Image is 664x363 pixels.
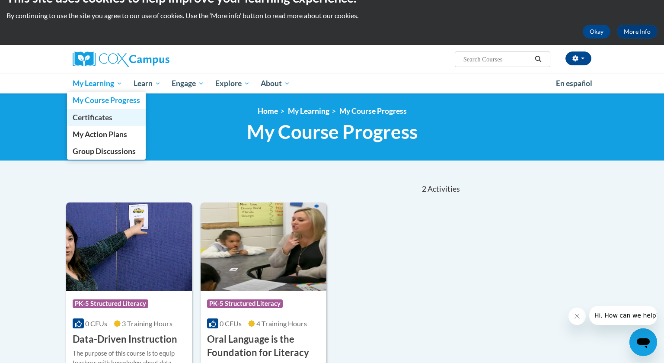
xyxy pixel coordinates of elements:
iframe: Message from company [589,306,657,325]
a: About [255,74,296,93]
a: En español [550,74,598,93]
a: Certificates [67,109,146,126]
a: Learn [128,74,166,93]
a: Home [258,106,278,116]
a: My Course Progress [339,106,407,116]
span: Group Discussions [73,147,136,156]
span: My Course Progress [73,96,140,105]
button: Account Settings [565,51,591,65]
a: Engage [166,74,210,93]
button: Search [532,54,545,64]
div: Main menu [60,74,604,93]
span: 0 CEUs [220,319,242,328]
a: My Course Progress [67,92,146,109]
iframe: Close message [568,308,586,325]
span: 3 Training Hours [122,319,172,328]
h3: Oral Language is the Foundation for Literacy [207,333,320,360]
a: My Learning [288,106,329,116]
a: My Learning [67,74,128,93]
span: 2 [422,184,426,194]
a: Explore [210,74,255,93]
span: PK-5 Structured Literacy [73,299,148,308]
p: By continuing to use the site you agree to our use of cookies. Use the ‘More info’ button to read... [6,11,658,20]
a: Group Discussions [67,143,146,160]
span: Learn [134,78,161,89]
span: Certificates [73,113,112,122]
span: PK-5 Structured Literacy [207,299,283,308]
span: Engage [172,78,204,89]
button: Okay [583,25,610,39]
input: Search Courses [463,54,532,64]
span: 4 Training Hours [256,319,307,328]
img: Cox Campus [73,51,169,67]
img: Course Logo [201,202,326,291]
span: About [261,78,290,89]
span: Activities [428,184,460,194]
h3: Data-Driven Instruction [73,333,177,346]
span: En español [556,79,592,88]
span: Hi. How can we help? [5,6,70,13]
iframe: Button to launch messaging window [629,328,657,356]
span: 0 CEUs [85,319,107,328]
a: My Action Plans [67,126,146,143]
span: My Action Plans [73,130,127,139]
a: More Info [617,25,658,39]
span: My Course Progress [247,120,418,143]
span: Explore [215,78,250,89]
a: Cox Campus [73,51,237,67]
img: Course Logo [66,202,192,291]
span: My Learning [73,78,122,89]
